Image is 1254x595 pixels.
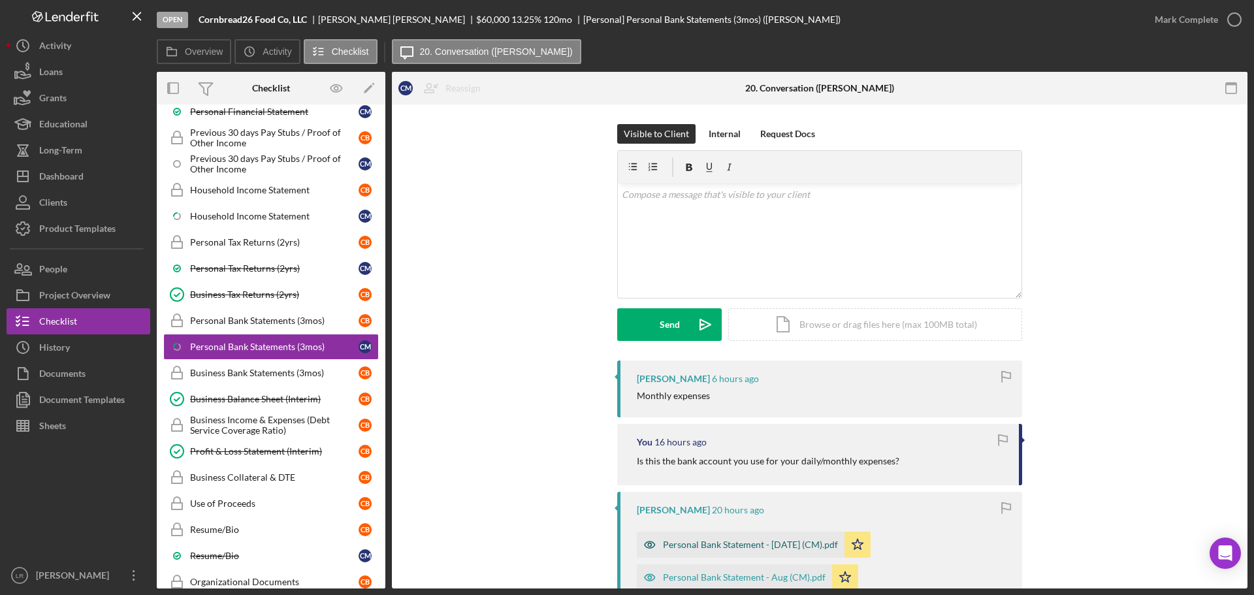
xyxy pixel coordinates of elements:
a: Resume/BioCM [163,543,379,569]
a: Clients [7,189,150,216]
div: 13.25 % [511,14,541,25]
div: Document Templates [39,387,125,416]
button: Send [617,308,722,341]
a: Personal Bank Statements (3mos)CM [163,334,379,360]
button: Checklist [304,39,378,64]
label: 20. Conversation ([PERSON_NAME]) [420,46,573,57]
div: Personal Bank Statements (3mos) [190,342,359,352]
div: Household Income Statement [190,211,359,221]
div: Resume/Bio [190,551,359,561]
button: History [7,334,150,361]
button: 20. Conversation ([PERSON_NAME]) [392,39,581,64]
div: C M [398,81,413,95]
button: Product Templates [7,216,150,242]
div: Internal [709,124,741,144]
p: Is this the bank account you use for your daily/monthly expenses? [637,454,899,468]
div: Use of Proceeds [190,498,359,509]
label: Overview [185,46,223,57]
div: C B [359,575,372,588]
div: 20. Conversation ([PERSON_NAME]) [745,83,894,93]
button: Activity [234,39,300,64]
a: People [7,256,150,282]
text: LR [16,572,24,579]
div: Request Docs [760,124,815,144]
div: History [39,334,70,364]
button: Mark Complete [1142,7,1247,33]
time: 2025-10-09 04:29 [654,437,707,447]
div: Personal Tax Returns (2yrs) [190,263,359,274]
time: 2025-10-09 00:51 [712,505,764,515]
div: Open Intercom Messenger [1210,538,1241,569]
div: Activity [39,33,71,62]
label: Checklist [332,46,369,57]
div: C B [359,471,372,484]
div: [PERSON_NAME] [637,374,710,384]
div: C M [359,340,372,353]
div: Educational [39,111,88,140]
button: Project Overview [7,282,150,308]
a: Grants [7,85,150,111]
a: Personal Bank Statements (3mos)CB [163,308,379,334]
div: C B [359,184,372,197]
a: Business Bank Statements (3mos)CB [163,360,379,386]
button: Documents [7,361,150,387]
div: C B [359,523,372,536]
div: Dashboard [39,163,84,193]
a: Business Collateral & DTECB [163,464,379,490]
div: 120 mo [543,14,572,25]
div: Personal Tax Returns (2yrs) [190,237,359,248]
div: Checklist [252,83,290,93]
div: Business Balance Sheet (Interim) [190,394,359,404]
div: Previous 30 days Pay Stubs / Proof of Other Income [190,127,359,148]
div: [PERSON_NAME] [33,562,118,592]
button: Request Docs [754,124,822,144]
div: C M [359,105,372,118]
div: Personal Financial Statement [190,106,359,117]
div: You [637,437,652,447]
div: $60,000 [476,14,509,25]
button: Document Templates [7,387,150,413]
a: Organizational DocumentsCB [163,569,379,595]
div: Open [157,12,188,28]
a: Use of ProceedsCB [163,490,379,517]
button: Dashboard [7,163,150,189]
div: C B [359,288,372,301]
button: Activity [7,33,150,59]
div: Profit & Loss Statement (Interim) [190,446,359,457]
div: Resume/Bio [190,524,359,535]
a: Previous 30 days Pay Stubs / Proof of Other IncomeCM [163,151,379,177]
a: Personal Tax Returns (2yrs)CM [163,255,379,281]
div: C B [359,445,372,458]
div: Product Templates [39,216,116,245]
div: [PERSON_NAME] [PERSON_NAME] [318,14,476,25]
label: Activity [263,46,291,57]
a: Personal Tax Returns (2yrs)CB [163,229,379,255]
a: Business Balance Sheet (Interim)CB [163,386,379,412]
div: C B [359,366,372,379]
a: Profit & Loss Statement (Interim)CB [163,438,379,464]
div: C B [359,497,372,510]
div: Business Bank Statements (3mos) [190,368,359,378]
div: Monthly expenses [637,391,710,401]
div: [Personal] Personal Bank Statements (3mos) ([PERSON_NAME]) [583,14,841,25]
button: LR[PERSON_NAME] [7,562,150,588]
div: C M [359,210,372,223]
div: C B [359,236,372,249]
button: Overview [157,39,231,64]
a: Household Income StatementCM [163,203,379,229]
div: Previous 30 days Pay Stubs / Proof of Other Income [190,153,359,174]
button: Internal [702,124,747,144]
div: C M [359,157,372,170]
div: C B [359,393,372,406]
div: C M [359,549,372,562]
div: Grants [39,85,67,114]
a: Business Income & Expenses (Debt Service Coverage Ratio)CB [163,412,379,438]
div: Business Income & Expenses (Debt Service Coverage Ratio) [190,415,359,436]
div: Household Income Statement [190,185,359,195]
button: Loans [7,59,150,85]
a: Previous 30 days Pay Stubs / Proof of Other IncomeCB [163,125,379,151]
